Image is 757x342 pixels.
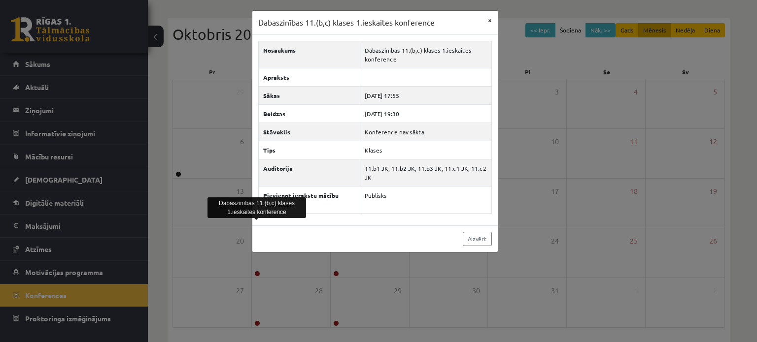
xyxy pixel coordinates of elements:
td: Klases [360,141,491,159]
a: Aizvērt [463,232,492,246]
button: × [482,11,498,30]
th: Nosaukums [258,41,360,68]
td: Konference nav sākta [360,123,491,141]
td: Dabaszinības 11.(b,c) klases 1.ieskaites konference [360,41,491,68]
th: Beidzas [258,104,360,123]
th: Tips [258,141,360,159]
th: Sākas [258,86,360,104]
h3: Dabaszinības 11.(b,c) klases 1.ieskaites konference [258,17,435,29]
th: Apraksts [258,68,360,86]
td: [DATE] 17:55 [360,86,491,104]
th: Auditorija [258,159,360,186]
th: Stāvoklis [258,123,360,141]
td: [DATE] 19:30 [360,104,491,123]
td: 11.b1 JK, 11.b2 JK, 11.b3 JK, 11.c1 JK, 11.c2 JK [360,159,491,186]
td: Publisks [360,186,491,213]
div: Dabaszinības 11.(b,c) klases 1.ieskaites konference [207,197,306,218]
th: Pievienot ierakstu mācību resursiem [258,186,360,213]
